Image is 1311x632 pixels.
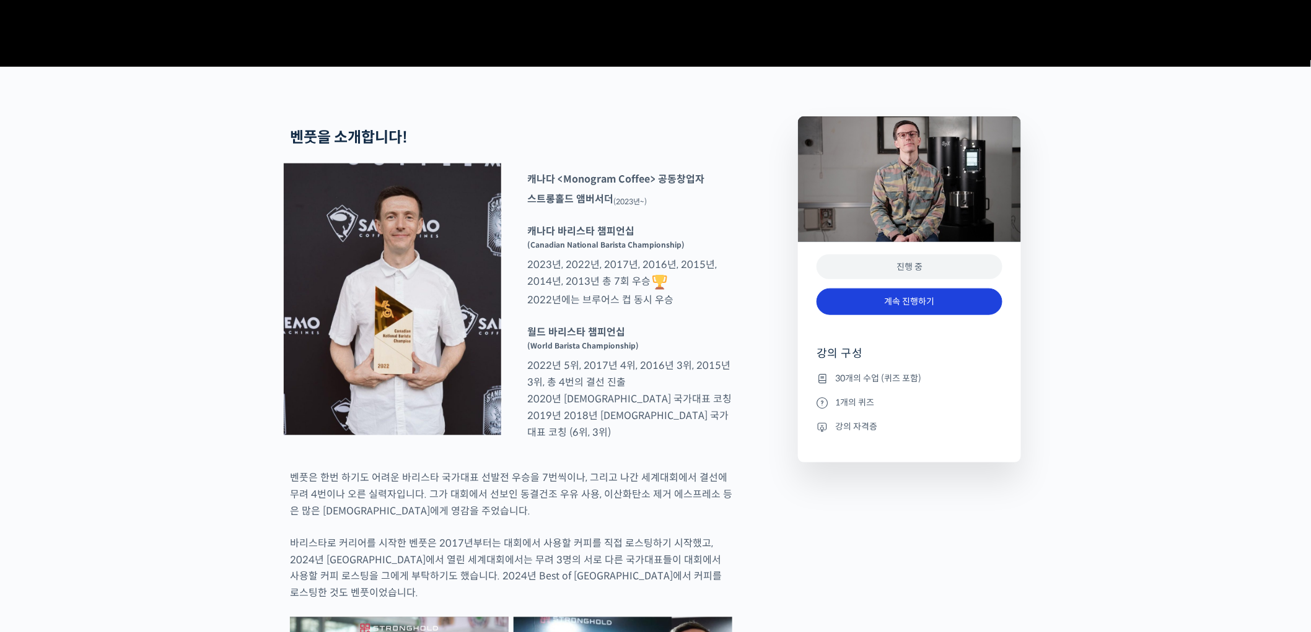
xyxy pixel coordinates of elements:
span: 대화 [113,412,128,422]
li: 1개의 퀴즈 [817,395,1002,410]
a: 계속 진행하기 [817,288,1002,315]
strong: 캐나다 <Monogram Coffee> 공동창업자 [527,173,704,186]
sub: (2023년~) [613,197,647,206]
h2: 벤풋을 소개합니다! [290,129,732,147]
sup: (World Barista Championship) [527,341,639,350]
h4: 강의 구성 [817,346,1002,371]
sup: (Canadian National Barista Championship) [527,240,685,249]
p: 2022년 5위, 2017년 4위, 2016년 3위, 2015년 3위, 총 4번의 결선 진출 2020년 [DEMOGRAPHIC_DATA] 국가대표 코칭 2019년 2018년 ... [521,324,739,441]
a: 홈 [4,392,82,423]
strong: 캐나다 바리스타 챔피언십 [527,225,634,238]
p: 2023년, 2022년, 2017년, 2016년, 2015년, 2014년, 2013년 총 7회 우승 2022년에는 브루어스 컵 동시 우승 [521,223,739,308]
p: 바리스타로 커리어를 시작한 벤풋은 2017년부터는 대회에서 사용할 커피를 직접 로스팅하기 시작했고, 2024년 [GEOGRAPHIC_DATA]에서 열린 세계대회에서는 무려 3... [290,535,732,602]
strong: 월드 바리스타 챔피언십 [527,326,625,339]
strong: 스트롱홀드 앰버서더 [527,193,613,206]
p: 벤풋은 한번 하기도 어려운 바리스타 국가대표 선발전 우승을 7번씩이나, 그리고 나간 세계대회에서 결선에 무려 4번이나 오른 실력자입니다. 그가 대회에서 선보인 동결건조 우유 ... [290,469,732,519]
li: 강의 자격증 [817,419,1002,434]
div: 진행 중 [817,254,1002,280]
a: 대화 [82,392,160,423]
span: 홈 [39,411,46,421]
span: 설정 [191,411,206,421]
img: 🏆 [652,275,667,290]
a: 설정 [160,392,238,423]
li: 30개의 수업 (퀴즈 포함) [817,371,1002,386]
